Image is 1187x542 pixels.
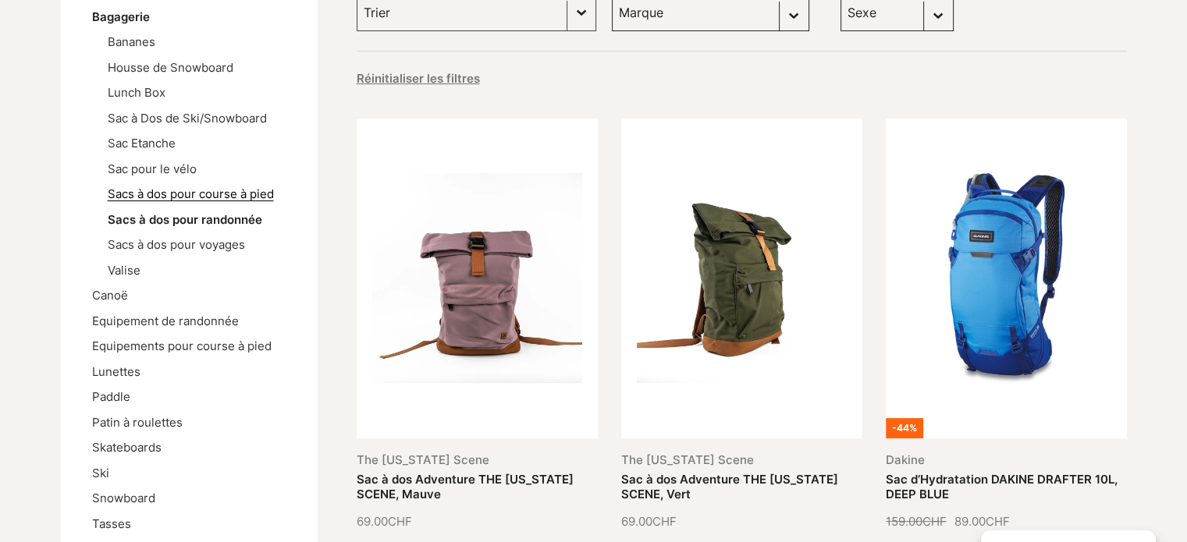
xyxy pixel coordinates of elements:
a: Sac à dos Adventure THE [US_STATE] SCENE, Vert [621,472,838,502]
a: Canoë [92,288,128,303]
a: Skateboards [92,440,162,455]
a: Tasses [92,516,131,531]
input: Trier [364,2,560,23]
a: Snowboard [92,491,155,505]
a: Housse de Snowboard [108,60,233,75]
a: Ski [92,466,109,480]
a: Sacs à dos pour course à pied [108,186,274,201]
a: Bagagerie [92,9,150,24]
a: Equipements pour course à pied [92,338,272,353]
a: Sac pour le vélo [108,161,197,176]
a: Lunch Box [108,85,165,100]
a: Sacs à dos pour randonnée [108,212,262,227]
a: Sac à dos Adventure THE [US_STATE] SCENE, Mauve [357,472,574,502]
a: Sacs à dos pour voyages [108,237,245,252]
a: Sac d’Hydratation DAKINE DRAFTER 10L, DEEP BLUE [886,472,1118,502]
a: Equipement de randonnée [92,314,239,328]
a: Sac Etanche [108,136,176,151]
a: Bananes [108,34,155,49]
a: Valise [108,263,140,278]
button: Réinitialiser les filtres [357,71,480,87]
a: Lunettes [92,364,140,379]
a: Patin à roulettes [92,415,183,430]
a: Sac à Dos de Ski/Snowboard [108,111,267,126]
a: Paddle [92,389,130,404]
